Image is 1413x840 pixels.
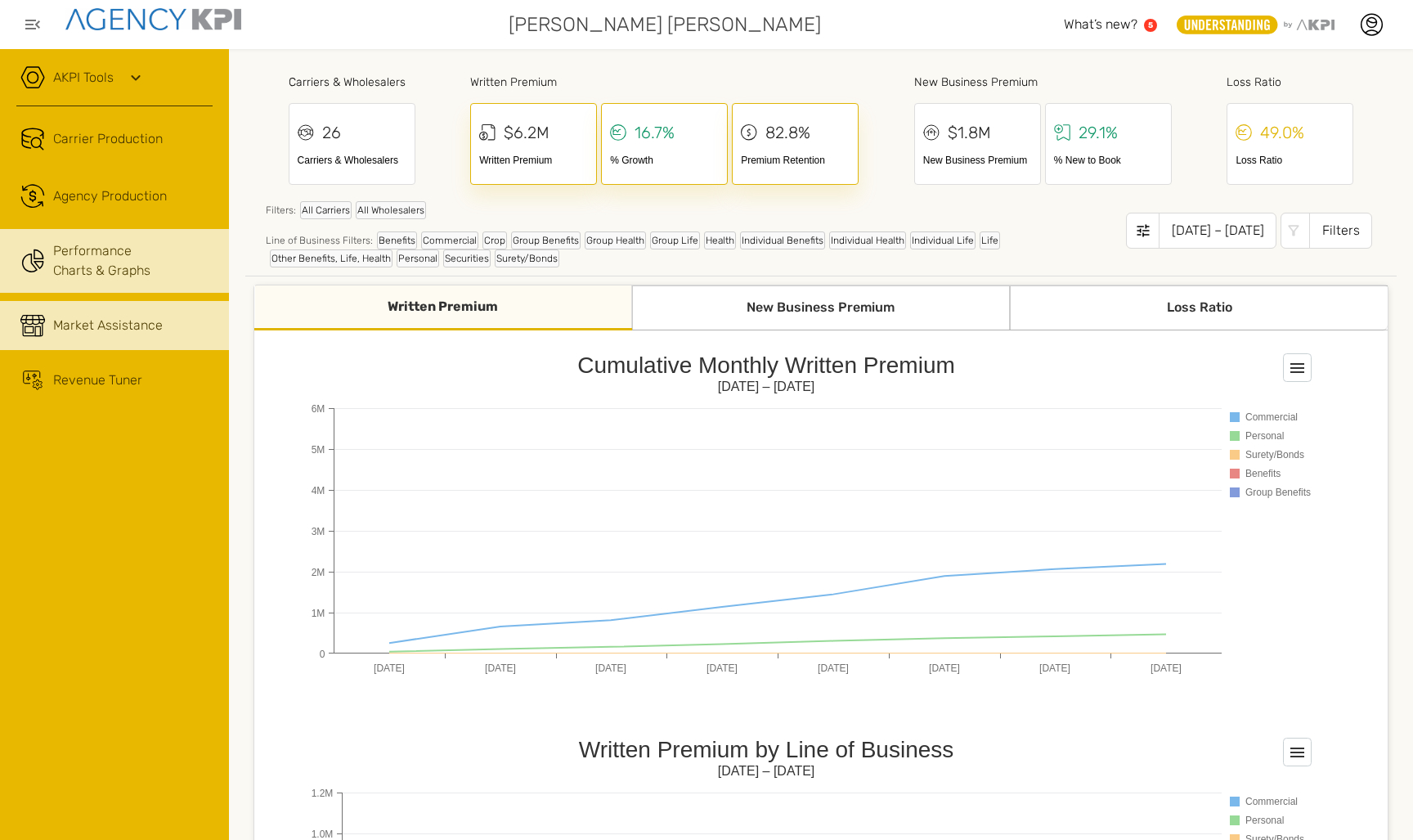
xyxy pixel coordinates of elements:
div: 82.8% [765,120,810,145]
div: Crop [482,231,507,249]
div: Carriers & Wholesalers [298,153,406,168]
div: Group Life [650,231,700,249]
text: 6M [312,403,325,415]
div: Health [704,231,736,249]
div: Personal [397,249,439,267]
div: All Carriers [300,201,352,219]
div: Surety/Bonds [495,249,559,267]
div: Written Premium [254,285,632,330]
div: $1.8M [948,120,991,145]
span: Revenue Tuner [53,371,142,390]
text: 4M [312,485,325,496]
div: Line of Business Filters: [266,231,1126,267]
div: Individual Life [910,231,976,249]
div: Individual Benefits [740,231,825,249]
text: [DATE] [485,663,516,674]
text: Commercial [1245,411,1298,423]
div: Life [980,231,1000,249]
text: 1.2M [312,788,334,799]
div: $6.2M [504,120,549,145]
button: Filters [1281,213,1372,249]
text: Written Premium by Line of Business [579,737,954,762]
text: Personal [1245,430,1284,442]
text: [DATE] [374,663,405,674]
text: Benefits [1245,468,1281,479]
text: 5M [312,444,325,456]
text: 3M [312,526,325,537]
img: agencykpi-logo-550x69-2d9e3fa8.png [65,8,241,30]
div: Commercial [421,231,478,249]
div: 26 [322,120,341,145]
div: New Business Premium [632,285,1010,330]
div: Other Benefits, Life, Health [270,249,392,267]
div: Filters: [266,201,1126,227]
a: 5 [1144,19,1157,32]
div: Loss Ratio [1010,285,1388,330]
text: [DATE] [818,663,849,674]
div: [DATE] – [DATE] [1159,213,1276,249]
div: Group Health [585,231,646,249]
text: Cumulative Monthly Written Premium [577,353,955,378]
div: 29.1% [1079,120,1118,145]
text: [DATE] [1039,663,1070,674]
div: % New to Book [1054,153,1163,168]
div: New Business Premium [914,74,1172,91]
span: Agency Production [53,186,167,206]
text: [DATE] [1151,663,1182,674]
div: Individual Health [829,231,906,249]
div: All Wholesalers [356,201,426,219]
div: % Growth [610,153,719,168]
text: [DATE] [929,663,960,674]
div: Securities [443,249,491,267]
text: Personal [1245,815,1284,826]
text: [DATE] – [DATE] [718,764,815,778]
text: 2M [312,567,325,578]
span: Carrier Production [53,129,163,149]
div: Filters [1309,213,1372,249]
span: What’s new? [1064,16,1137,32]
span: Market Assistance [53,316,163,335]
text: [DATE] [595,663,626,674]
div: Group Benefits [511,231,581,249]
div: Written Premium [479,153,588,168]
button: [DATE] – [DATE] [1126,213,1276,249]
span: [PERSON_NAME] [PERSON_NAME] [509,10,821,39]
text: Commercial [1245,796,1298,807]
text: 5 [1148,20,1153,29]
div: Loss Ratio [1236,153,1344,168]
text: [DATE] – [DATE] [718,380,815,393]
div: Carriers & Wholesalers [289,74,415,91]
div: Loss Ratio [1227,74,1353,91]
div: Benefits [377,231,417,249]
div: 49.0% [1260,120,1304,145]
text: 0 [320,649,325,660]
text: Surety/Bonds [1245,449,1304,460]
div: Written Premium [470,74,859,91]
a: AKPI Tools [53,68,114,88]
text: 1M [312,608,325,619]
div: 16.7% [635,120,675,145]
div: Premium Retention [741,153,850,168]
text: 1.0M [312,829,334,840]
text: Group Benefits [1245,487,1311,498]
text: [DATE] [706,663,738,674]
div: New Business Premium [923,153,1032,168]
